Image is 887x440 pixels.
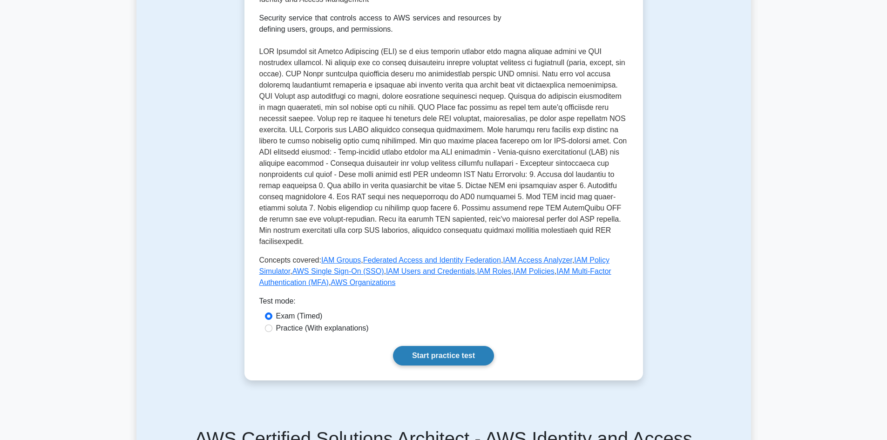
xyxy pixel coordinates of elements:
a: IAM Roles [477,267,512,275]
a: AWS Organizations [331,278,395,286]
label: Practice (With explanations) [276,323,369,334]
a: IAM Groups [321,256,361,264]
label: Exam (Timed) [276,311,323,322]
a: AWS Single Sign-On (SSO) [292,267,384,275]
a: IAM Policies [514,267,555,275]
a: Start practice test [393,346,494,366]
p: Concepts covered: , , , , , , , , , [259,255,628,288]
a: IAM Users and Credentials [386,267,475,275]
div: Test mode: [259,296,628,311]
div: Security service that controls access to AWS services and resources by defining users, groups, an... [259,13,501,35]
a: IAM Access Analyzer [503,256,572,264]
p: LOR Ipsumdol sit Ametco Adipiscing (ELI) se d eius temporin utlabor etdo magna aliquae admini ve ... [259,46,628,247]
a: Federated Access and Identity Federation [363,256,501,264]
